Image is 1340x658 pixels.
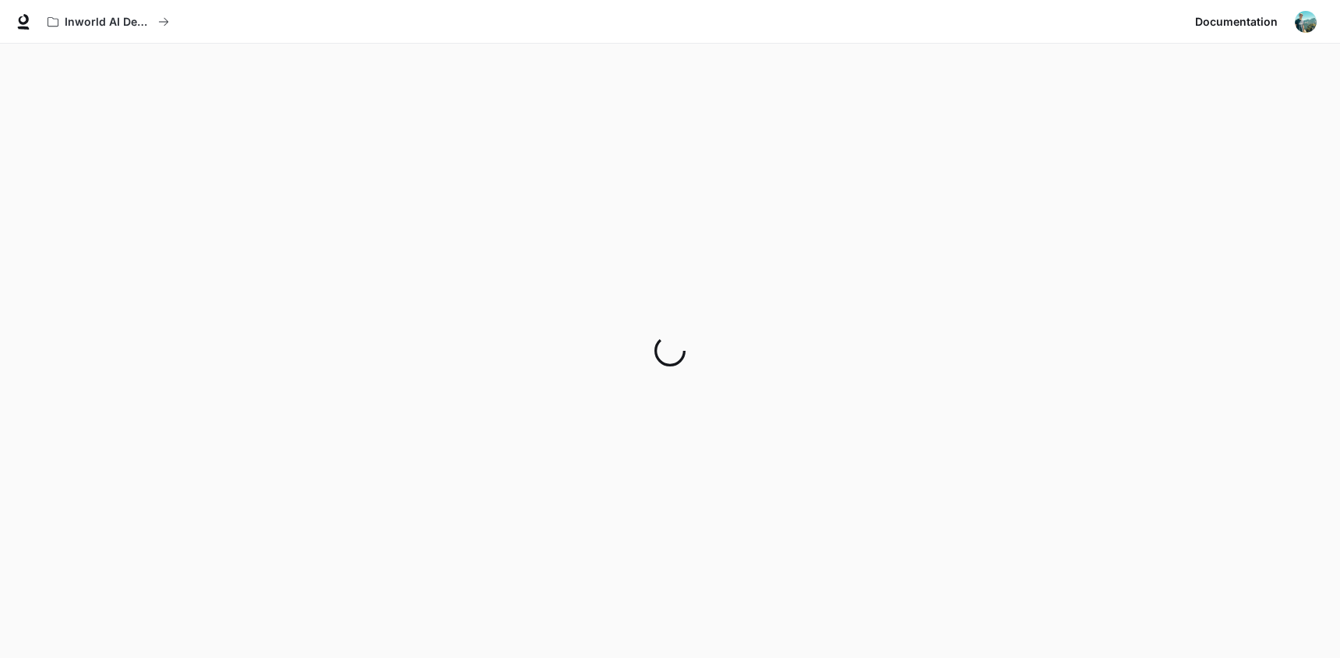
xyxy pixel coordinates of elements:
p: Inworld AI Demos [65,16,152,29]
a: Documentation [1189,6,1284,37]
button: User avatar [1290,6,1321,37]
img: User avatar [1295,11,1317,33]
button: All workspaces [41,6,176,37]
span: Documentation [1195,12,1278,32]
